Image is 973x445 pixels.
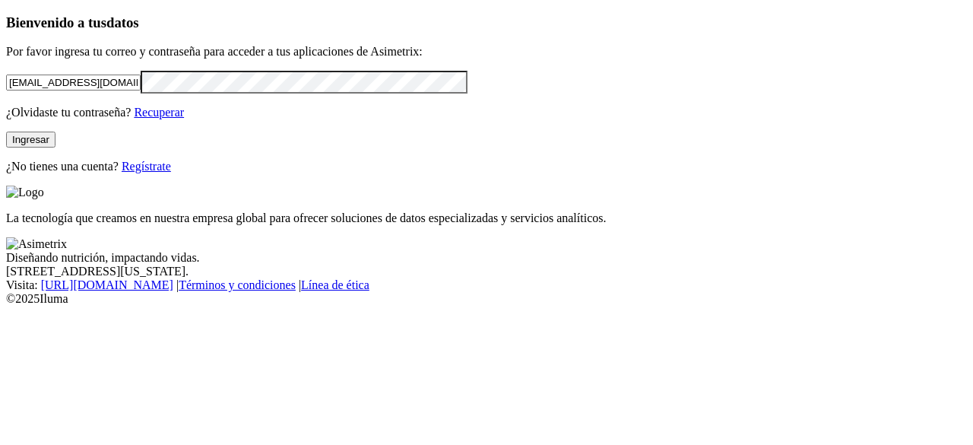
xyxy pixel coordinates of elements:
a: Términos y condiciones [179,278,296,291]
div: Diseñando nutrición, impactando vidas. [6,251,967,265]
a: Línea de ética [301,278,369,291]
div: Visita : | | [6,278,967,292]
span: datos [106,14,139,30]
a: Regístrate [122,160,171,173]
p: ¿Olvidaste tu contraseña? [6,106,967,119]
p: La tecnología que creamos en nuestra empresa global para ofrecer soluciones de datos especializad... [6,211,967,225]
a: [URL][DOMAIN_NAME] [41,278,173,291]
a: Recuperar [134,106,184,119]
img: Logo [6,186,44,199]
button: Ingresar [6,132,55,148]
h3: Bienvenido a tus [6,14,967,31]
p: ¿No tienes una cuenta? [6,160,967,173]
div: [STREET_ADDRESS][US_STATE]. [6,265,967,278]
img: Asimetrix [6,237,67,251]
div: © 2025 Iluma [6,292,967,306]
p: Por favor ingresa tu correo y contraseña para acceder a tus aplicaciones de Asimetrix: [6,45,967,59]
input: Tu correo [6,75,141,91]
